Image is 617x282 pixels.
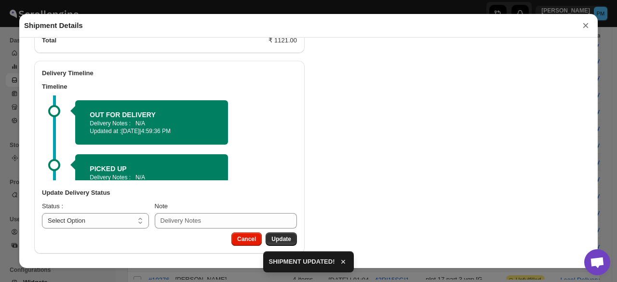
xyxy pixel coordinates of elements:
[42,202,63,210] span: Status :
[42,82,297,92] h3: Timeline
[135,120,145,127] p: N/A
[155,213,297,228] input: Delivery Notes
[24,21,83,30] h2: Shipment Details
[578,19,593,32] button: ×
[121,128,171,134] span: [DATE] | 4:59:36 PM
[90,110,214,120] h2: OUT FOR DELIVERY
[271,235,291,243] span: Update
[90,164,214,174] h2: PICKED UP
[266,232,297,246] button: Update
[90,127,214,135] p: Updated at :
[42,188,297,198] h3: Update Delivery Status
[231,232,262,246] button: Cancel
[237,235,256,243] span: Cancel
[135,174,145,181] p: N/A
[155,202,168,210] span: Note
[269,257,335,267] span: SHIPMENT UPDATED!
[42,68,297,78] h2: Delivery Timeline
[584,249,610,275] div: Open chat
[268,36,297,45] div: ₹ 1121.00
[90,120,131,127] p: Delivery Notes :
[90,174,131,181] p: Delivery Notes :
[42,37,56,44] b: Total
